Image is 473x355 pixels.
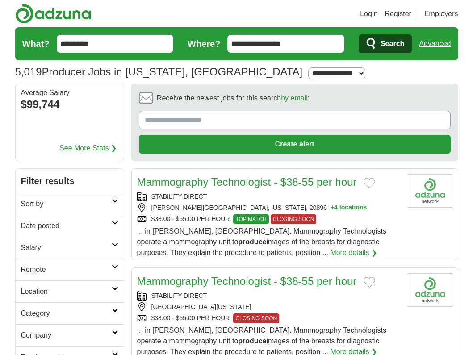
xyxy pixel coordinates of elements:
a: Employers [424,8,458,19]
span: ... in [PERSON_NAME], [GEOGRAPHIC_DATA]. Mammography Technologists operate a mammography unit to ... [137,227,386,256]
button: Add to favorite jobs [364,178,375,188]
span: CLOSING SOON [271,214,317,224]
span: 5,019 [15,64,42,80]
a: Sort by [16,193,124,215]
a: by email [281,94,308,102]
label: What? [22,37,50,50]
a: Date posted [16,215,124,237]
a: See More Stats ❯ [59,143,117,154]
div: $38.00 - $55.00 PER HOUR [137,313,401,323]
button: Create alert [139,135,451,154]
a: Salary [16,237,124,259]
a: Login [360,8,377,19]
div: STABILITY DIRECT [137,192,401,201]
a: Location [16,280,124,302]
h1: Producer Jobs in [US_STATE], [GEOGRAPHIC_DATA] [15,66,303,78]
h2: Location [21,286,112,297]
button: Add to favorite jobs [364,277,375,288]
a: Register [385,8,411,19]
div: STABILITY DIRECT [137,291,401,301]
h2: Filter results [16,169,124,193]
div: [PERSON_NAME][GEOGRAPHIC_DATA], [US_STATE], 20896 [137,203,401,213]
div: [GEOGRAPHIC_DATA][US_STATE] [137,302,401,312]
strong: produce [238,238,266,246]
h2: Company [21,330,112,341]
div: Average Salary [21,89,118,96]
strong: produce [238,337,266,345]
a: Company [16,324,124,346]
a: Mammography Technologist - $38-55 per hour [137,275,357,287]
span: CLOSING SOON [233,313,279,323]
span: TOP MATCH [233,214,268,224]
span: + [331,203,334,213]
a: Advanced [419,35,451,53]
img: Adzuna logo [15,4,91,24]
a: Category [16,302,124,324]
span: Receive the newest jobs for this search : [157,93,310,104]
button: +4 locations [331,203,367,213]
label: Where? [188,37,220,50]
h2: Remote [21,264,112,275]
h2: Salary [21,242,112,253]
img: Company logo [408,174,452,208]
div: $99,744 [21,96,118,113]
a: More details ❯ [330,247,377,258]
h2: Sort by [21,199,112,209]
a: Remote [16,259,124,280]
h2: Date posted [21,221,112,231]
img: Company logo [408,273,452,307]
div: $38.00 - $55.00 PER HOUR [137,214,401,224]
span: Search [381,35,404,53]
a: Mammography Technologist - $38-55 per hour [137,176,357,188]
h2: Category [21,308,112,319]
button: Search [359,34,412,53]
